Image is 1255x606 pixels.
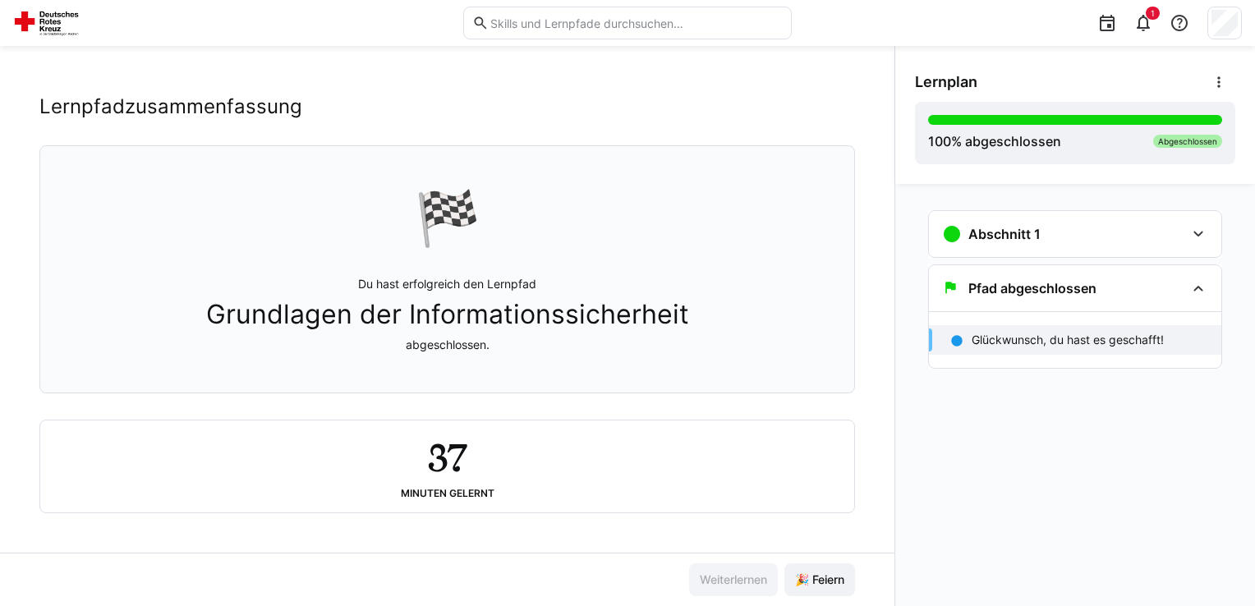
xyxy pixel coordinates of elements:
[206,276,689,353] p: Du hast erfolgreich den Lernpfad abgeschlossen.
[793,572,847,588] span: 🎉 Feiern
[784,563,855,596] button: 🎉 Feiern
[697,572,770,588] span: Weiterlernen
[968,280,1096,296] h3: Pfad abgeschlossen
[972,332,1164,348] p: Glückwunsch, du hast es geschafft!
[968,226,1041,242] h3: Abschnitt 1
[415,186,480,250] div: 🏁
[928,131,1061,151] div: % abgeschlossen
[401,488,494,499] div: Minuten gelernt
[928,133,951,149] span: 100
[1151,8,1155,18] span: 1
[915,73,977,91] span: Lernplan
[489,16,783,30] input: Skills und Lernpfade durchsuchen…
[206,299,689,330] span: Grundlagen der Informationssicherheit
[39,94,302,119] h2: Lernpfadzusammenfassung
[689,563,778,596] button: Weiterlernen
[428,434,467,481] h2: 37
[1153,135,1222,148] div: Abgeschlossen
